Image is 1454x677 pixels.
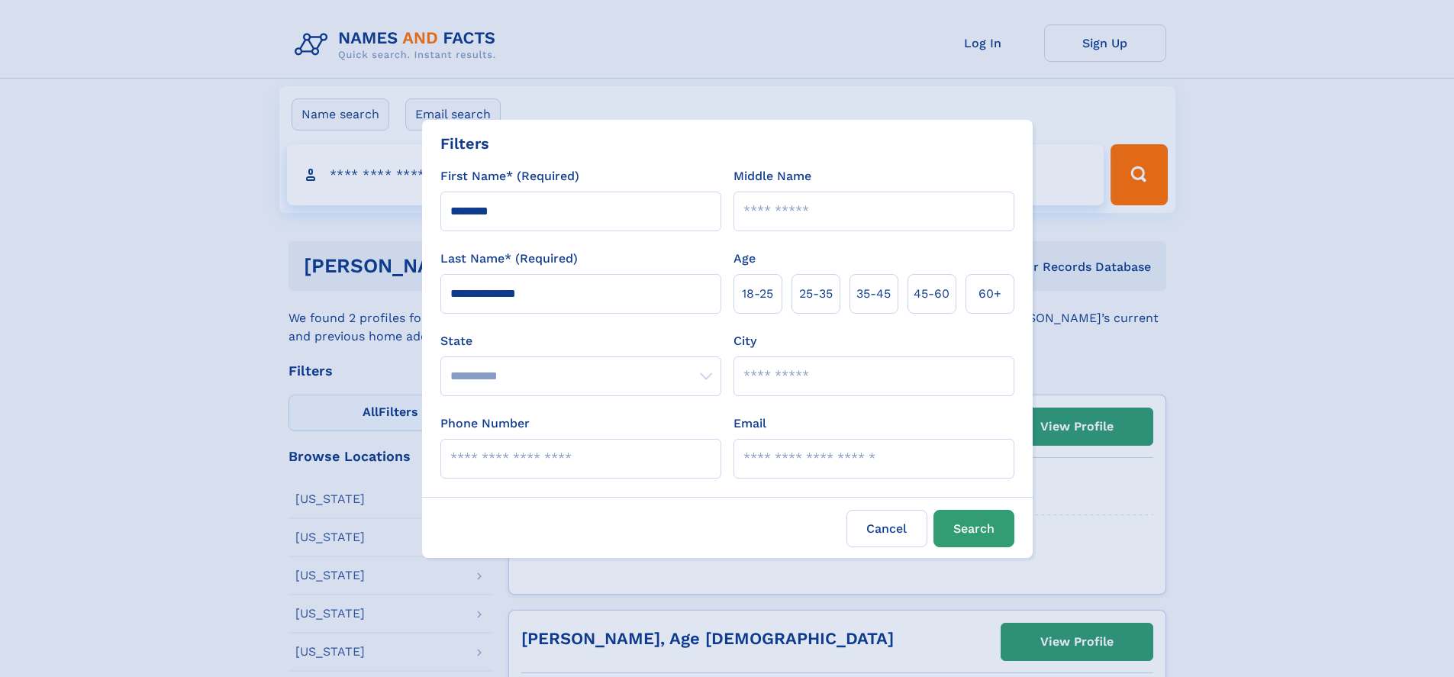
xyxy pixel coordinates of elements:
label: Cancel [846,510,927,547]
span: 60+ [978,285,1001,303]
button: Search [933,510,1014,547]
div: Filters [440,132,489,155]
span: 25‑35 [799,285,833,303]
label: Phone Number [440,414,530,433]
label: Email [733,414,766,433]
label: Middle Name [733,167,811,185]
label: First Name* (Required) [440,167,579,185]
label: Age [733,250,756,268]
label: Last Name* (Required) [440,250,578,268]
label: City [733,332,756,350]
span: 18‑25 [742,285,773,303]
label: State [440,332,721,350]
span: 45‑60 [914,285,949,303]
span: 35‑45 [856,285,891,303]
